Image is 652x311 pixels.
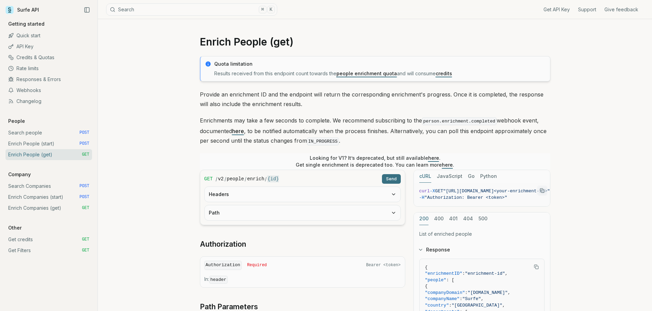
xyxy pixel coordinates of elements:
[502,303,505,308] span: ,
[435,189,443,194] span: GET
[5,5,39,15] a: Surfe API
[437,170,462,183] button: JavaScript
[436,70,452,76] a: credits
[232,128,244,134] a: here
[604,6,638,13] a: Give feedback
[79,141,89,146] span: POST
[425,265,428,270] span: {
[82,5,92,15] button: Collapse Sidebar
[419,170,431,183] button: cURL
[425,296,460,301] span: "companyName"
[460,296,462,301] span: :
[5,224,24,231] p: Other
[200,239,246,249] a: Authorization
[544,6,570,13] a: Get API Key
[5,41,92,52] a: API Key
[82,237,89,242] span: GET
[79,194,89,200] span: POST
[422,117,497,125] code: person.enrichment.completed
[537,185,547,196] button: Copy Text
[425,303,449,308] span: "country"
[465,290,468,295] span: :
[267,6,275,13] kbd: K
[82,152,89,157] span: GET
[449,212,458,225] button: 401
[225,176,226,182] span: /
[200,36,550,48] h1: Enrich People (get)
[5,192,92,203] a: Enrich Companies (start) POST
[79,130,89,135] span: POST
[443,189,550,194] span: "[URL][DOMAIN_NAME]<your-enrichment-id>"
[5,21,47,27] p: Getting started
[204,276,401,283] p: In:
[468,170,475,183] button: Go
[468,290,508,295] span: "[DOMAIN_NAME]"
[259,6,266,13] kbd: ⌘
[419,231,545,237] p: List of enriched people
[5,138,92,149] a: Enrich People (start) POST
[5,96,92,107] a: Changelog
[245,176,246,182] span: /
[5,234,92,245] a: Get credits GET
[5,171,34,178] p: Company
[79,183,89,189] span: POST
[5,118,28,125] p: People
[307,138,339,145] code: IN_PROGRESS
[205,187,400,202] button: Headers
[425,284,428,289] span: {
[505,271,508,276] span: ,
[428,155,439,161] a: here
[480,170,497,183] button: Python
[336,70,397,76] a: people enrichment quota
[214,61,546,67] p: Quota limitation
[442,162,453,168] a: here
[265,176,267,182] span: /
[463,212,473,225] button: 404
[296,155,454,168] p: Looking for V1? It’s deprecated, but still available . Get single enrichment is deprecated too. Y...
[425,277,446,283] span: "people"
[82,205,89,211] span: GET
[5,203,92,213] a: Enrich Companies (get) GET
[200,90,550,109] p: Provide an enrichment ID and the endpoint will return the corresponding enrichment's progress. On...
[531,262,541,272] button: Copy Text
[465,271,505,276] span: "enrichment-id"
[227,176,244,182] code: people
[247,176,264,182] code: enrich
[5,149,92,160] a: Enrich People (get) GET
[204,176,213,182] span: GET
[5,85,92,96] a: Webhooks
[5,245,92,256] a: Get Filters GET
[209,276,228,284] code: header
[247,262,267,268] span: Required
[214,70,546,77] p: Results received from this endpoint count towards the and will consume
[425,290,465,295] span: "companyDomain"
[419,189,430,194] span: curl
[267,176,279,182] code: {id}
[434,212,444,225] button: 400
[216,176,217,182] span: /
[414,241,550,259] button: Response
[5,30,92,41] a: Quick start
[205,205,400,220] button: Path
[578,6,596,13] a: Support
[200,116,550,146] p: Enrichments may take a few seconds to complete. We recommend subscribing to the webhook event, do...
[106,3,277,16] button: Search⌘K
[478,212,487,225] button: 500
[382,174,401,184] button: Send
[449,303,452,308] span: :
[82,248,89,253] span: GET
[218,176,224,182] code: v2
[446,277,454,283] span: : [
[508,290,510,295] span: ,
[481,296,484,301] span: ,
[430,189,435,194] span: -X
[204,261,242,270] code: Authorization
[5,63,92,74] a: Rate limits
[452,303,502,308] span: "[GEOGRAPHIC_DATA]"
[462,271,465,276] span: :
[5,127,92,138] a: Search people POST
[462,296,481,301] span: "Surfe"
[5,74,92,85] a: Responses & Errors
[5,52,92,63] a: Credits & Quotas
[419,212,429,225] button: 200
